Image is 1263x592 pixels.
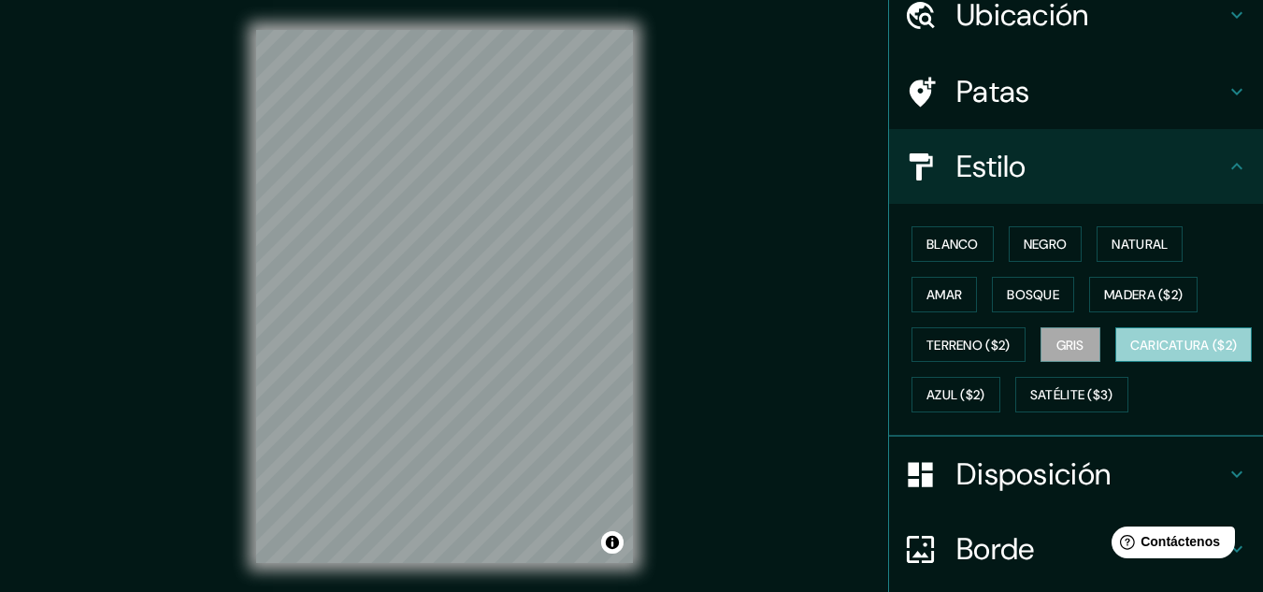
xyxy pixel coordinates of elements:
div: Patas [889,54,1263,129]
div: Disposición [889,437,1263,512]
button: Gris [1041,327,1100,363]
font: Natural [1112,236,1168,253]
font: Negro [1024,236,1068,253]
font: Borde [956,529,1035,569]
font: Bosque [1007,286,1059,303]
font: Patas [956,72,1030,111]
font: Blanco [926,236,979,253]
button: Activar o desactivar atribución [601,531,624,554]
font: Amar [926,286,962,303]
button: Azul ($2) [911,377,1000,412]
button: Madera ($2) [1089,277,1198,312]
iframe: Lanzador de widgets de ayuda [1097,519,1242,571]
div: Estilo [889,129,1263,204]
font: Satélite ($3) [1030,387,1113,404]
canvas: Mapa [256,30,633,563]
button: Bosque [992,277,1074,312]
font: Estilo [956,147,1026,186]
button: Blanco [911,226,994,262]
button: Negro [1009,226,1083,262]
font: Caricatura ($2) [1130,337,1238,354]
button: Caricatura ($2) [1115,327,1253,363]
div: Borde [889,512,1263,586]
font: Madera ($2) [1104,286,1183,303]
font: Disposición [956,455,1111,494]
button: Satélite ($3) [1015,377,1128,412]
font: Azul ($2) [926,387,985,404]
font: Gris [1056,337,1084,354]
button: Amar [911,277,977,312]
button: Terreno ($2) [911,327,1026,363]
button: Natural [1097,226,1183,262]
font: Terreno ($2) [926,337,1011,354]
